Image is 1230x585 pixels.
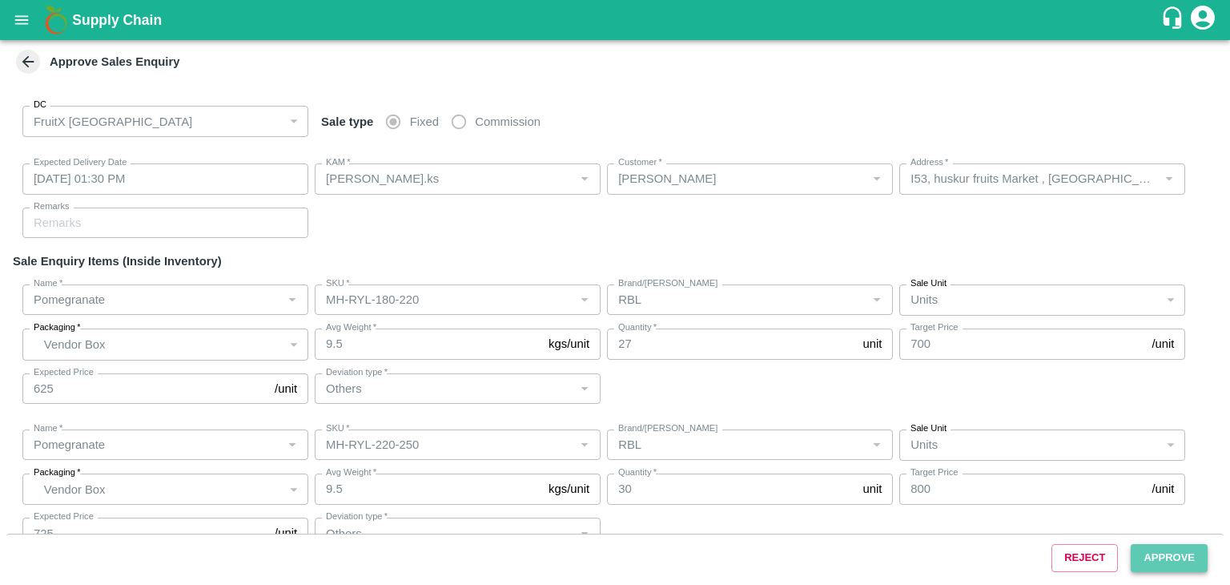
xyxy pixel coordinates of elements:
img: logo [40,4,72,36]
p: Vendor Box [44,481,283,498]
button: Approve [1131,544,1208,572]
input: Deviation Type [320,522,569,543]
label: Sale Unit [910,277,947,290]
label: Remarks [34,200,70,213]
label: Deviation type [326,366,388,379]
label: Expected Delivery Date [34,156,127,169]
p: /unit [275,524,297,542]
b: Supply Chain [72,12,162,28]
label: KAM [326,156,351,169]
label: SKU [326,422,349,435]
div: customer-support [1160,6,1188,34]
label: Expected Price [34,366,94,379]
input: Address [904,168,1154,189]
input: KAM [320,168,569,189]
p: unit [862,335,882,353]
label: Target Price [910,321,958,334]
span: Fixed [410,113,439,131]
label: Deviation type [326,510,388,523]
label: Target Price [910,466,958,479]
p: /unit [275,380,297,397]
label: Quantity [618,321,657,334]
p: /unit [1152,480,1174,498]
label: Expected Price [34,510,94,523]
strong: Sale Enquiry Items (Inside Inventory) [13,255,222,268]
label: Packaging [34,321,81,334]
label: SKU [326,277,349,290]
input: SKU [320,289,569,310]
p: kgs/unit [549,335,589,353]
p: FruitX [GEOGRAPHIC_DATA] [34,113,192,131]
span: Commission [475,113,541,131]
input: 0.0 [315,474,542,504]
p: kgs/unit [549,480,589,498]
label: Address [910,156,948,169]
input: Name [27,434,277,455]
input: 0.0 [607,474,856,504]
p: unit [862,480,882,498]
label: Name [34,277,62,290]
a: Supply Chain [72,9,1160,31]
label: Avg Weight [326,466,376,479]
label: Quantity [618,466,657,479]
input: Choose date, selected date is Sep 8, 2025 [22,163,297,194]
label: Sale Unit [910,422,947,435]
p: /unit [1152,335,1174,353]
input: Select KAM & enter 3 characters [612,168,862,189]
button: Reject [1051,544,1118,572]
input: Deviation Type [320,378,569,399]
input: SKU [320,434,569,455]
p: Vendor Box [44,336,283,353]
p: Units [910,291,938,309]
strong: Approve Sales Enquiry [50,55,180,68]
p: Units [910,436,938,454]
input: 0.0 [315,329,542,359]
label: Packaging [34,466,81,479]
input: Create Brand/Marka [612,289,862,310]
label: Name [34,422,62,435]
input: Create Brand/Marka [612,434,862,455]
input: 0.0 [607,329,856,359]
label: DC [34,99,46,111]
label: Avg Weight [326,321,376,334]
button: open drawer [3,2,40,38]
input: Name [27,289,277,310]
div: account of current user [1188,3,1217,37]
input: Remarks [22,208,308,238]
label: Customer [618,156,662,169]
label: Brand/[PERSON_NAME] [618,422,717,435]
span: Sale type [315,115,380,128]
label: Brand/[PERSON_NAME] [618,277,717,290]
